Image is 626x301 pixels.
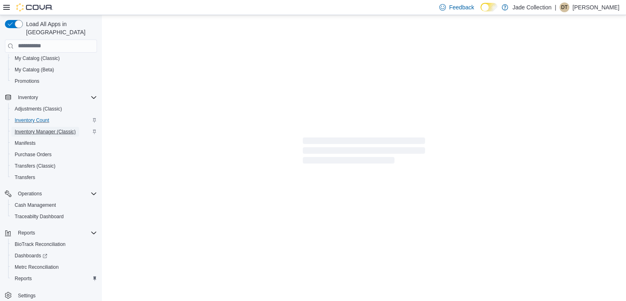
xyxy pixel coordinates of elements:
[15,93,97,102] span: Inventory
[15,291,39,301] a: Settings
[481,11,481,12] span: Dark Mode
[15,189,97,199] span: Operations
[555,2,556,12] p: |
[8,160,100,172] button: Transfers (Classic)
[18,94,38,101] span: Inventory
[11,104,97,114] span: Adjustments (Classic)
[18,190,42,197] span: Operations
[11,115,97,125] span: Inventory Count
[18,230,35,236] span: Reports
[11,127,97,137] span: Inventory Manager (Classic)
[11,127,79,137] a: Inventory Manager (Classic)
[15,202,56,208] span: Cash Management
[8,239,100,250] button: BioTrack Reconciliation
[11,138,97,148] span: Manifests
[2,289,100,301] button: Settings
[11,173,97,182] span: Transfers
[15,228,97,238] span: Reports
[8,149,100,160] button: Purchase Orders
[560,2,569,12] div: Desaray Thompson
[11,274,97,283] span: Reports
[11,138,39,148] a: Manifests
[15,241,66,248] span: BioTrack Reconciliation
[15,140,35,146] span: Manifests
[8,261,100,273] button: Metrc Reconciliation
[561,2,568,12] span: DT
[15,66,54,73] span: My Catalog (Beta)
[8,53,100,64] button: My Catalog (Classic)
[15,128,76,135] span: Inventory Manager (Classic)
[8,126,100,137] button: Inventory Manager (Classic)
[15,78,40,84] span: Promotions
[18,292,35,299] span: Settings
[15,174,35,181] span: Transfers
[11,274,35,283] a: Reports
[2,188,100,199] button: Operations
[8,199,100,211] button: Cash Management
[8,75,100,87] button: Promotions
[11,251,51,261] a: Dashboards
[11,104,65,114] a: Adjustments (Classic)
[11,76,43,86] a: Promotions
[303,139,425,165] span: Loading
[8,103,100,115] button: Adjustments (Classic)
[15,93,41,102] button: Inventory
[11,239,69,249] a: BioTrack Reconciliation
[11,161,97,171] span: Transfers (Classic)
[15,151,52,158] span: Purchase Orders
[481,3,498,11] input: Dark Mode
[8,64,100,75] button: My Catalog (Beta)
[11,65,57,75] a: My Catalog (Beta)
[8,273,100,284] button: Reports
[11,200,59,210] a: Cash Management
[11,150,55,159] a: Purchase Orders
[15,163,55,169] span: Transfers (Classic)
[2,227,100,239] button: Reports
[15,106,62,112] span: Adjustments (Classic)
[11,76,97,86] span: Promotions
[11,212,67,221] a: Traceabilty Dashboard
[11,115,53,125] a: Inventory Count
[15,264,59,270] span: Metrc Reconciliation
[15,117,49,124] span: Inventory Count
[16,3,53,11] img: Cova
[573,2,619,12] p: [PERSON_NAME]
[11,173,38,182] a: Transfers
[11,53,97,63] span: My Catalog (Classic)
[11,161,59,171] a: Transfers (Classic)
[15,275,32,282] span: Reports
[11,251,97,261] span: Dashboards
[11,262,97,272] span: Metrc Reconciliation
[15,189,45,199] button: Operations
[11,150,97,159] span: Purchase Orders
[11,65,97,75] span: My Catalog (Beta)
[15,290,97,300] span: Settings
[15,252,47,259] span: Dashboards
[8,211,100,222] button: Traceabilty Dashboard
[11,53,63,63] a: My Catalog (Classic)
[8,172,100,183] button: Transfers
[15,228,38,238] button: Reports
[8,250,100,261] a: Dashboards
[23,20,97,36] span: Load All Apps in [GEOGRAPHIC_DATA]
[11,239,97,249] span: BioTrack Reconciliation
[15,55,60,62] span: My Catalog (Classic)
[2,92,100,103] button: Inventory
[11,262,62,272] a: Metrc Reconciliation
[11,212,97,221] span: Traceabilty Dashboard
[8,115,100,126] button: Inventory Count
[15,213,64,220] span: Traceabilty Dashboard
[11,200,97,210] span: Cash Management
[512,2,551,12] p: Jade Collection
[8,137,100,149] button: Manifests
[449,3,474,11] span: Feedback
